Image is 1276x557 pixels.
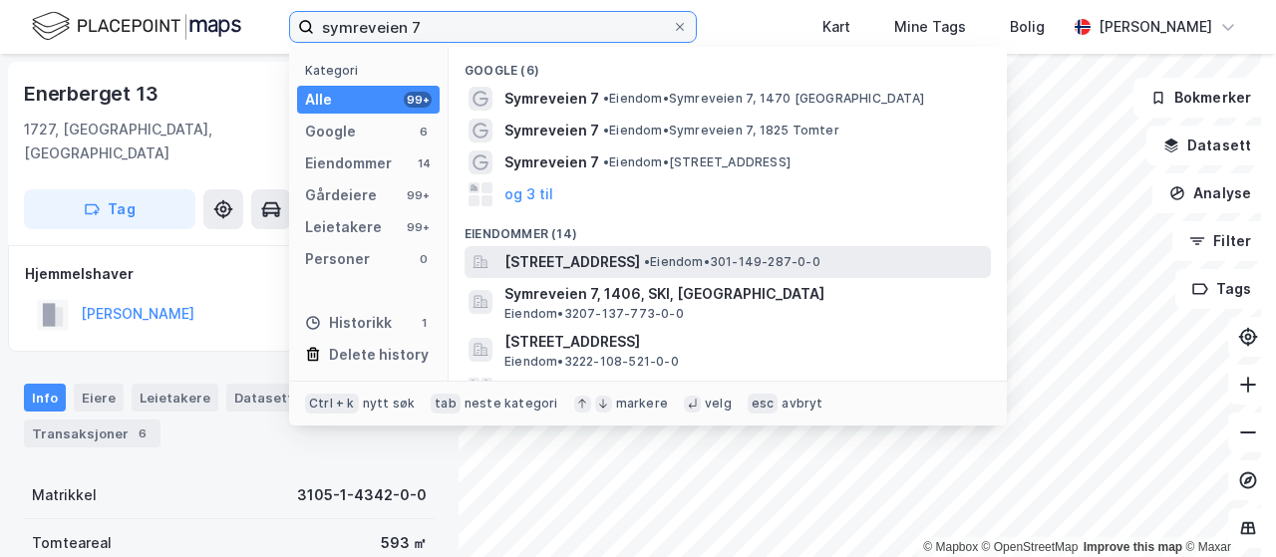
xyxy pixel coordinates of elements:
[363,396,416,412] div: nytt søk
[894,15,966,39] div: Mine Tags
[782,396,822,412] div: avbryt
[24,118,320,165] div: 1727, [GEOGRAPHIC_DATA], [GEOGRAPHIC_DATA]
[982,540,1079,554] a: OpenStreetMap
[504,378,556,402] button: og 11 til
[32,9,241,44] img: logo.f888ab2527a4732fd821a326f86c7f29.svg
[305,183,377,207] div: Gårdeiere
[24,384,66,412] div: Info
[305,120,356,143] div: Google
[504,87,599,111] span: Symreveien 7
[404,92,432,108] div: 99+
[24,189,195,229] button: Tag
[305,247,370,271] div: Personer
[748,394,779,414] div: esc
[644,254,820,270] span: Eiendom • 301-149-287-0-0
[449,47,1007,83] div: Google (6)
[603,123,839,139] span: Eiendom • Symreveien 7, 1825 Tomter
[822,15,850,39] div: Kart
[25,262,434,286] div: Hjemmelshaver
[1146,126,1268,165] button: Datasett
[305,88,332,112] div: Alle
[923,540,978,554] a: Mapbox
[404,187,432,203] div: 99+
[504,119,599,142] span: Symreveien 7
[644,254,650,269] span: •
[504,354,679,370] span: Eiendom • 3222-108-521-0-0
[1176,461,1276,557] iframe: Chat Widget
[465,396,558,412] div: neste kategori
[404,219,432,235] div: 99+
[133,423,153,443] div: 6
[1175,269,1268,309] button: Tags
[226,384,301,412] div: Datasett
[32,531,112,555] div: Tomteareal
[504,150,599,174] span: Symreveien 7
[24,78,161,110] div: Enerberget 13
[24,419,160,447] div: Transaksjoner
[1084,540,1182,554] a: Improve this map
[1133,78,1268,118] button: Bokmerker
[314,12,672,42] input: Søk på adresse, matrikkel, gårdeiere, leietakere eller personer
[381,531,427,555] div: 593 ㎡
[603,123,609,138] span: •
[504,282,983,306] span: Symreveien 7, 1406, SKI, [GEOGRAPHIC_DATA]
[32,483,97,507] div: Matrikkel
[504,330,983,354] span: [STREET_ADDRESS]
[431,394,461,414] div: tab
[449,210,1007,246] div: Eiendommer (14)
[305,63,440,78] div: Kategori
[1099,15,1212,39] div: [PERSON_NAME]
[132,384,218,412] div: Leietakere
[603,154,609,169] span: •
[504,250,640,274] span: [STREET_ADDRESS]
[603,91,609,106] span: •
[305,151,392,175] div: Eiendommer
[416,251,432,267] div: 0
[504,306,684,322] span: Eiendom • 3207-137-773-0-0
[603,154,791,170] span: Eiendom • [STREET_ADDRESS]
[416,315,432,331] div: 1
[416,124,432,139] div: 6
[504,182,553,206] button: og 3 til
[616,396,668,412] div: markere
[305,215,382,239] div: Leietakere
[74,384,124,412] div: Eiere
[1152,173,1268,213] button: Analyse
[1010,15,1045,39] div: Bolig
[329,343,429,367] div: Delete history
[1176,461,1276,557] div: Kontrollprogram for chat
[416,155,432,171] div: 14
[305,394,359,414] div: Ctrl + k
[705,396,732,412] div: velg
[297,483,427,507] div: 3105-1-4342-0-0
[305,311,392,335] div: Historikk
[603,91,924,107] span: Eiendom • Symreveien 7, 1470 [GEOGRAPHIC_DATA]
[1172,221,1268,261] button: Filter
